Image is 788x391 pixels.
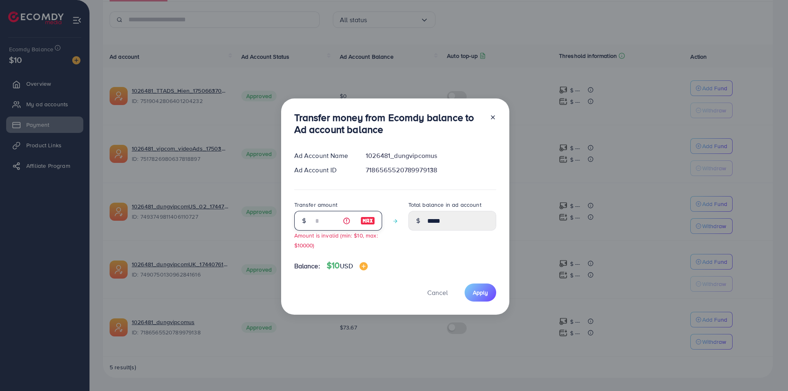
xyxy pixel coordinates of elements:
[359,151,502,160] div: 1026481_dungvipcomus
[417,284,458,301] button: Cancel
[288,165,360,175] div: Ad Account ID
[294,261,320,271] span: Balance:
[753,354,782,385] iframe: Chat
[340,261,353,270] span: USD
[288,151,360,160] div: Ad Account Name
[294,231,378,249] small: Amount is invalid (min: $10, max: $10000)
[473,288,488,297] span: Apply
[327,261,368,271] h4: $10
[294,201,337,209] label: Transfer amount
[408,201,481,209] label: Total balance in ad account
[294,112,483,135] h3: Transfer money from Ecomdy balance to Ad account balance
[359,165,502,175] div: 7186565520789979138
[427,288,448,297] span: Cancel
[360,262,368,270] img: image
[360,216,375,226] img: image
[465,284,496,301] button: Apply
